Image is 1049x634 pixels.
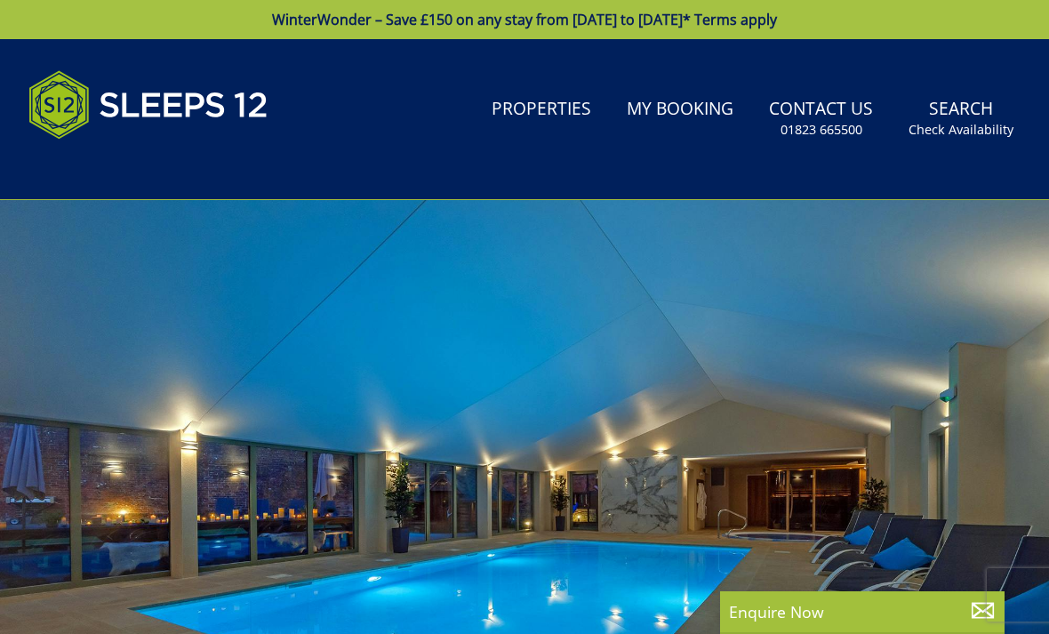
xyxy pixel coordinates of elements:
[781,121,862,139] small: 01823 665500
[28,60,268,149] img: Sleeps 12
[762,90,880,148] a: Contact Us01823 665500
[909,121,1013,139] small: Check Availability
[901,90,1021,148] a: SearchCheck Availability
[20,160,206,175] iframe: Customer reviews powered by Trustpilot
[484,90,598,130] a: Properties
[620,90,741,130] a: My Booking
[729,600,996,623] p: Enquire Now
